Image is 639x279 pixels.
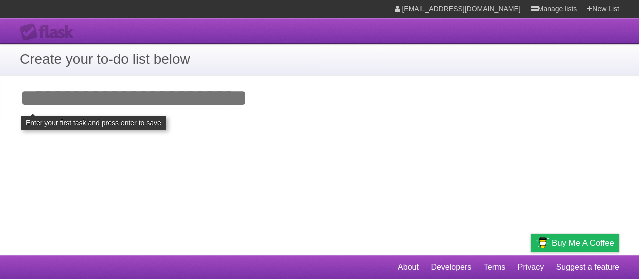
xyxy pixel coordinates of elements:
[518,258,544,277] a: Privacy
[484,258,506,277] a: Terms
[20,49,619,70] h1: Create your to-do list below
[536,234,549,251] img: Buy me a coffee
[20,23,80,41] div: Flask
[531,234,619,252] a: Buy me a coffee
[552,234,614,252] span: Buy me a coffee
[431,258,471,277] a: Developers
[556,258,619,277] a: Suggest a feature
[398,258,419,277] a: About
